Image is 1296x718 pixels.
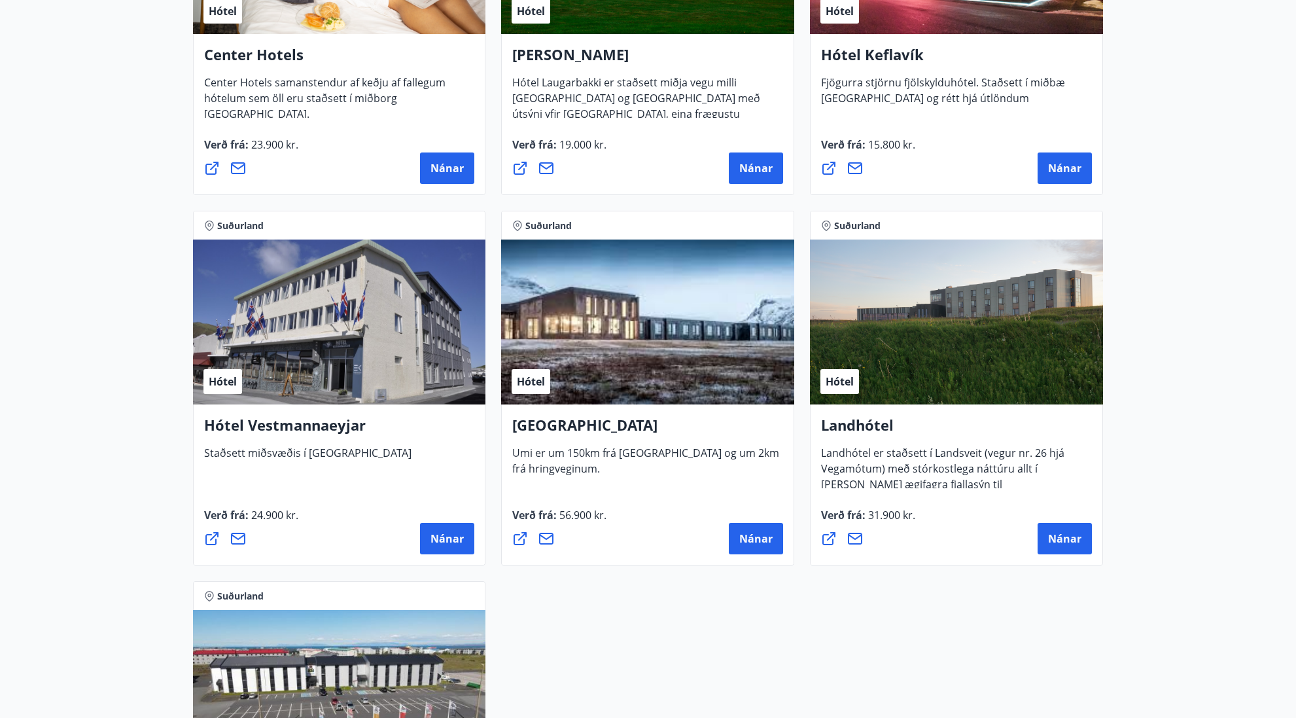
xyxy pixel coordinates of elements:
span: 24.900 kr. [249,508,298,522]
span: 15.800 kr. [866,137,915,152]
span: Nánar [1048,161,1081,175]
h4: Landhótel [821,415,1092,445]
button: Nánar [729,153,783,184]
span: Verð frá : [821,137,915,162]
span: Nánar [430,531,464,546]
span: Hótel [209,4,237,18]
span: 19.000 kr. [557,137,606,152]
span: Suðurland [525,219,572,232]
button: Nánar [1038,153,1092,184]
span: Verð frá : [512,137,606,162]
h4: Center Hotels [204,45,475,75]
span: Verð frá : [204,137,298,162]
span: Staðsett miðsvæðis í [GEOGRAPHIC_DATA] [204,446,412,471]
h4: Hótel Vestmannaeyjar [204,415,475,445]
h4: [GEOGRAPHIC_DATA] [512,415,783,445]
span: Suðurland [217,219,264,232]
span: Verð frá : [204,508,298,533]
span: Hótel [517,374,545,389]
span: Hótel [826,374,854,389]
span: Nánar [739,161,773,175]
span: Nánar [1048,531,1081,546]
span: Hótel Laugarbakki er staðsett miðja vegu milli [GEOGRAPHIC_DATA] og [GEOGRAPHIC_DATA] með útsýni ... [512,75,760,147]
span: Fjögurra stjörnu fjölskylduhótel. Staðsett í miðbæ [GEOGRAPHIC_DATA] og rétt hjá útlöndum [821,75,1065,116]
span: Suðurland [217,590,264,603]
button: Nánar [1038,523,1092,554]
span: Nánar [739,531,773,546]
span: Center Hotels samanstendur af keðju af fallegum hótelum sem öll eru staðsett í miðborg [GEOGRAPHI... [204,75,446,132]
span: Umi er um 150km frá [GEOGRAPHIC_DATA] og um 2km frá hringveginum. [512,446,779,486]
button: Nánar [420,153,474,184]
span: 31.900 kr. [866,508,915,522]
button: Nánar [729,523,783,554]
button: Nánar [420,523,474,554]
span: Hótel [517,4,545,18]
span: 23.900 kr. [249,137,298,152]
span: Nánar [430,161,464,175]
span: Verð frá : [512,508,606,533]
span: Hótel [826,4,854,18]
h4: Hótel Keflavík [821,45,1092,75]
span: Verð frá : [821,508,915,533]
span: Hótel [209,374,237,389]
span: 56.900 kr. [557,508,606,522]
span: Suðurland [834,219,881,232]
h4: [PERSON_NAME] [512,45,783,75]
span: Landhótel er staðsett í Landsveit (vegur nr. 26 hjá Vegamótum) með stórkostlega náttúru allt í [P... [821,446,1064,533]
